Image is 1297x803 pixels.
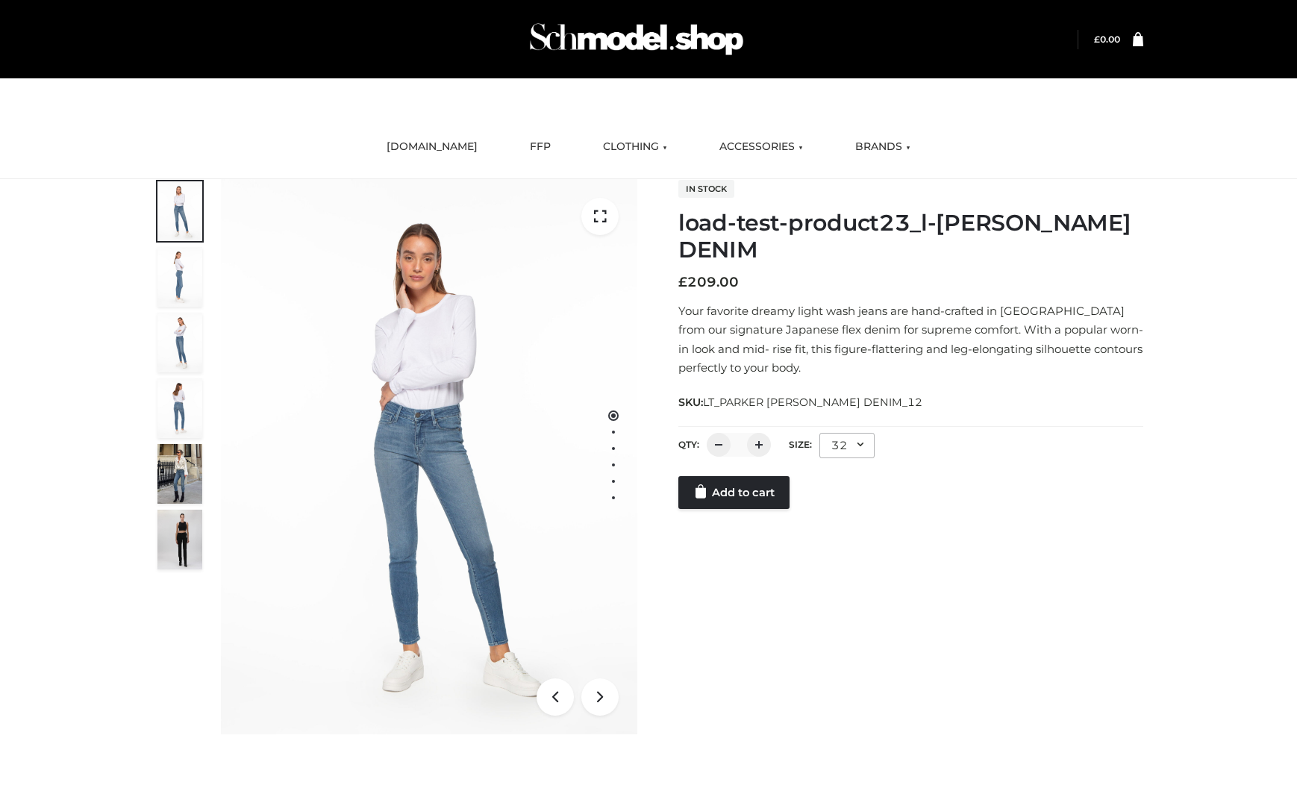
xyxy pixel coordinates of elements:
[157,378,202,438] img: 2001KLX-Ava-skinny-cove-2-scaled_32c0e67e-5e94-449c-a916-4c02a8c03427.jpg
[844,131,922,163] a: BRANDS
[519,131,562,163] a: FFP
[678,439,699,450] label: QTY:
[375,131,489,163] a: [DOMAIN_NAME]
[157,181,202,241] img: 2001KLX-Ava-skinny-cove-1-scaled_9b141654-9513-48e5-b76c-3dc7db129200.jpg
[157,247,202,307] img: 2001KLX-Ava-skinny-cove-4-scaled_4636a833-082b-4702-abec-fd5bf279c4fc.jpg
[703,396,922,409] span: LT_PARKER [PERSON_NAME] DENIM_12
[678,393,924,411] span: SKU:
[678,274,739,290] bdi: 209.00
[1094,34,1120,45] bdi: 0.00
[708,131,814,163] a: ACCESSORIES
[819,433,875,458] div: 32
[678,180,734,198] span: In stock
[525,10,748,69] img: Schmodel Admin 964
[592,131,678,163] a: CLOTHING
[1094,34,1100,45] span: £
[157,444,202,504] img: Bowery-Skinny_Cove-1.jpg
[678,476,790,509] a: Add to cart
[678,210,1143,263] h1: load-test-product23_l-[PERSON_NAME] DENIM
[678,274,687,290] span: £
[157,313,202,372] img: 2001KLX-Ava-skinny-cove-3-scaled_eb6bf915-b6b9-448f-8c6c-8cabb27fd4b2.jpg
[157,510,202,569] img: 49df5f96394c49d8b5cbdcda3511328a.HD-1080p-2.5Mbps-49301101_thumbnail.jpg
[1094,34,1120,45] a: £0.00
[678,301,1143,378] p: Your favorite dreamy light wash jeans are hand-crafted in [GEOGRAPHIC_DATA] from our signature Ja...
[221,179,637,734] img: load-test-product23_l-PARKER SMITH DENIM
[789,439,812,450] label: Size:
